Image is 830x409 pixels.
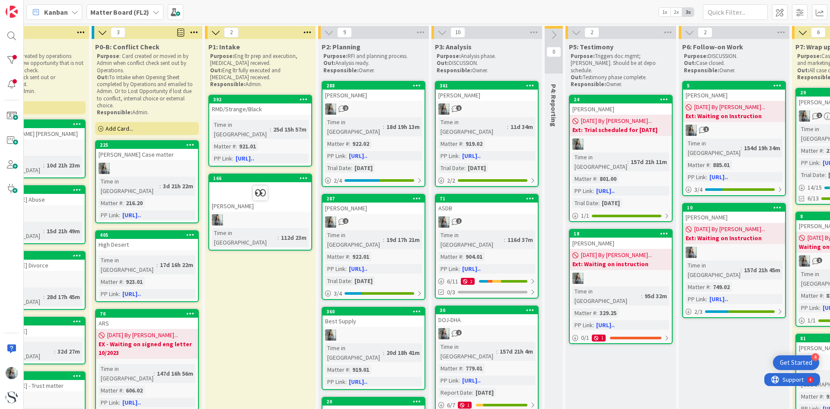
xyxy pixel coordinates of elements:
[463,252,485,261] div: 904.01
[99,177,160,196] div: Time in [GEOGRAPHIC_DATA]
[456,330,462,335] span: 2
[350,252,371,261] div: 922.01
[799,170,825,180] div: Trial Date
[438,163,464,173] div: Trial Date
[212,228,278,247] div: Time in [GEOGRAPHIC_DATA]
[325,216,336,228] img: LG
[683,82,785,90] div: 5
[438,117,507,136] div: Time in [GEOGRAPHIC_DATA]
[683,306,785,317] div: 2/3
[96,310,198,318] div: 70
[629,157,669,167] div: 157d 21h 11m
[100,142,198,148] div: 225
[124,277,145,287] div: 923.01
[703,4,768,20] input: Quick Filter...
[322,195,425,203] div: 287
[345,151,347,161] span: :
[683,125,785,136] div: LG
[209,96,311,103] div: 392
[572,186,593,196] div: PP Link
[438,264,459,274] div: PP Link
[799,303,819,312] div: PP Link
[683,212,785,223] div: [PERSON_NAME]
[343,218,348,224] span: 2
[581,211,589,220] span: 1 / 1
[569,95,673,222] a: 24[PERSON_NAME][DATE] By [PERSON_NAME]...Ext: Trial scheduled for [DATE]LGTime in [GEOGRAPHIC_DAT...
[686,294,706,304] div: PP Link
[383,235,384,245] span: :
[237,142,258,151] div: 921.01
[569,229,673,344] a: 18[PERSON_NAME][DATE] By [PERSON_NAME]...Ext: Waiting on instructionLGTime in [GEOGRAPHIC_DATA]:9...
[436,195,538,214] div: 71ASDB
[507,122,508,132] span: :
[682,203,786,318] a: 10[PERSON_NAME][DATE] By [PERSON_NAME]...Ext: Waiting on InstructionLGTime in [GEOGRAPHIC_DATA]:1...
[349,139,350,148] span: :
[209,103,311,115] div: RMD/Strange/Black
[808,316,816,325] span: 1 / 1
[596,308,597,318] span: :
[45,226,82,236] div: 15d 21h 49m
[709,173,728,181] a: [URL]..
[99,198,122,208] div: Matter #
[572,126,669,134] b: Ext: Trial scheduled for [DATE]
[572,138,584,150] img: LG
[683,82,785,101] div: 5[PERSON_NAME]
[592,335,606,341] div: 1
[581,116,652,126] span: [DATE] By [PERSON_NAME]...
[208,95,312,167] a: 392RMD/Strange/BlackTime in [GEOGRAPHIC_DATA]:25d 15h 57mMatter #:921.01PP Link:[URL]..
[687,83,785,89] div: 5
[456,218,462,224] span: 1
[322,82,425,101] div: 288[PERSON_NAME]
[462,152,481,160] a: [URL]..
[572,287,641,306] div: Time in [GEOGRAPHIC_DATA]
[438,216,450,228] img: LG
[351,276,352,286] span: :
[438,151,459,161] div: PP Link
[642,291,669,301] div: 95d 32m
[96,149,198,160] div: [PERSON_NAME] Case matter
[683,184,785,195] div: 3/4
[100,232,198,238] div: 405
[96,231,198,250] div: 405High Desert
[322,194,425,300] a: 287[PERSON_NAME]LGTime in [GEOGRAPHIC_DATA]:19d 17h 21mMatter #:922.01PP Link:[URL]..Trial Date:[...
[161,181,195,191] div: 3d 21h 22m
[570,332,672,343] div: 0/11
[462,252,463,261] span: :
[122,277,124,287] span: :
[596,321,615,329] a: [URL]..
[383,122,384,132] span: :
[18,1,39,12] span: Support
[343,105,348,111] span: 2
[440,83,538,89] div: 361
[570,96,672,103] div: 24
[322,175,425,186] div: 2/4
[44,7,68,17] span: Kanban
[436,203,538,214] div: ASDB
[436,314,538,325] div: DOJ-DHA
[43,226,45,236] span: :
[597,308,619,318] div: 329.25
[709,282,711,292] span: :
[435,194,539,299] a: 71ASDBLGTime in [GEOGRAPHIC_DATA]:116d 37mMatter #:904.01PP Link:[URL]..6/1120/3
[799,291,823,300] div: Matter #
[325,139,349,148] div: Matter #
[436,82,538,90] div: 361
[438,230,504,249] div: Time in [GEOGRAPHIC_DATA]
[96,163,198,174] div: LG
[438,103,450,115] img: LG
[213,175,311,181] div: 166
[436,103,538,115] div: LG
[436,216,538,228] div: LG
[438,328,450,339] img: LG
[96,231,198,239] div: 405
[213,97,311,103] div: 392
[322,308,425,327] div: 360Best Supply
[593,320,594,330] span: :
[686,172,706,182] div: PP Link
[278,233,279,242] span: :
[212,214,223,225] img: LG
[683,90,785,101] div: [PERSON_NAME]
[107,331,178,340] span: [DATE] By [PERSON_NAME]...
[440,307,538,313] div: 30
[99,340,195,357] b: EX - Waiting on signed eng letter 10/2023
